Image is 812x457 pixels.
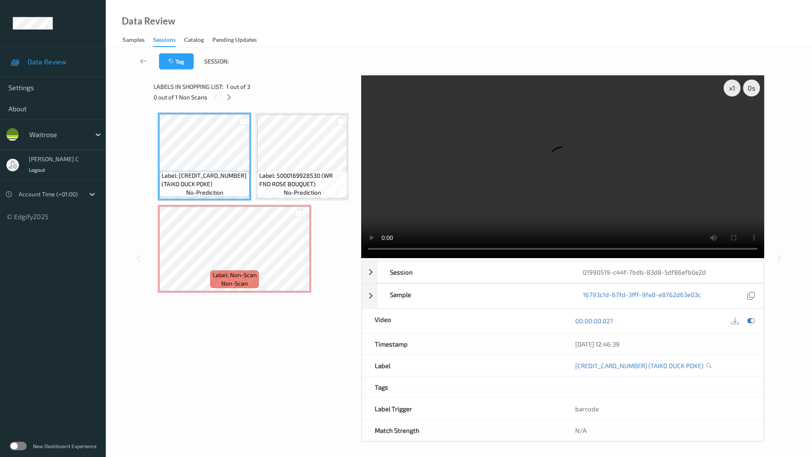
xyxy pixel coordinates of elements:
[362,333,563,355] div: Timestamp
[154,92,355,102] div: 0 out of 1 Non Scans
[362,355,563,376] div: Label
[575,361,703,370] a: [CREDIT_CARD_NUMBER] (TAIKO DUCK POKE)
[123,36,145,46] div: Samples
[377,284,571,308] div: Sample
[184,36,204,46] div: Catalog
[743,80,760,96] div: 0 s
[562,398,763,419] div: barcode
[221,279,248,288] span: non-scan
[154,83,223,91] span: Labels in shopping list:
[212,36,257,46] div: Pending Updates
[575,340,751,348] div: [DATE] 12:46:39
[212,34,265,46] a: Pending Updates
[575,317,613,325] a: 00:00:00.027
[362,284,764,308] div: Sample16793c1d-67fd-3fff-9fe8-e8762d63e03c
[259,171,345,188] span: Label: 5000169928530 (WR FND ROSE BOUQUET)
[159,53,194,69] button: Tag
[362,398,563,419] div: Label Trigger
[724,80,741,96] div: x 1
[362,261,764,283] div: Session01990519-c44f-7bdb-83d8-5df86efb0e2d
[284,188,321,197] span: no-prediction
[362,420,563,441] div: Match Strength
[570,262,763,283] div: 01990519-c44f-7bdb-83d8-5df86efb0e2d
[123,34,153,46] a: Samples
[362,309,563,333] div: Video
[162,171,247,188] span: Label: [CREDIT_CARD_NUMBER] (TAIKO DUCK POKE)
[362,377,563,398] div: Tags
[153,36,176,47] div: Sessions
[122,17,175,25] div: Data Review
[184,34,212,46] a: Catalog
[562,420,763,441] div: N/A
[377,262,571,283] div: Session
[186,188,223,197] span: no-prediction
[204,57,229,66] span: Session:
[583,290,701,302] a: 16793c1d-67fd-3fff-9fe8-e8762d63e03c
[213,271,257,279] span: Label: Non-Scan
[153,34,184,47] a: Sessions
[226,83,250,91] span: 1 out of 3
